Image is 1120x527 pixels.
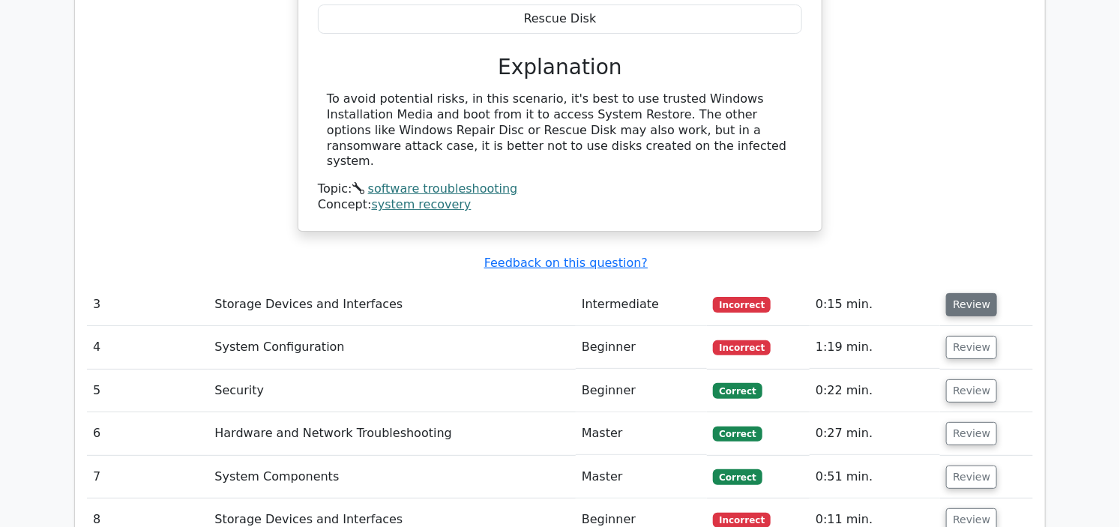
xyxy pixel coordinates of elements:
td: 6 [87,412,208,455]
td: 0:22 min. [810,370,940,412]
div: Topic: [318,181,802,197]
div: Concept: [318,197,802,213]
h3: Explanation [327,55,793,80]
td: Master [576,412,708,455]
td: 0:27 min. [810,412,940,455]
td: System Components [208,456,576,499]
td: 5 [87,370,208,412]
td: 7 [87,456,208,499]
td: Hardware and Network Troubleshooting [208,412,576,455]
td: 1:19 min. [810,326,940,369]
span: Correct [713,383,762,398]
button: Review [946,379,997,403]
td: Storage Devices and Interfaces [208,283,576,326]
span: Correct [713,427,762,442]
td: Intermediate [576,283,708,326]
span: Incorrect [713,340,771,355]
button: Review [946,293,997,316]
td: Beginner [576,326,708,369]
td: Security [208,370,576,412]
button: Review [946,336,997,359]
td: 0:15 min. [810,283,940,326]
div: Rescue Disk [318,4,802,34]
a: system recovery [372,197,472,211]
td: System Configuration [208,326,576,369]
button: Review [946,422,997,445]
td: 4 [87,326,208,369]
td: 3 [87,283,208,326]
td: Master [576,456,708,499]
span: Correct [713,469,762,484]
a: Feedback on this question? [484,256,648,270]
td: Beginner [576,370,708,412]
a: software troubleshooting [368,181,518,196]
span: Incorrect [713,297,771,312]
button: Review [946,466,997,489]
div: To avoid potential risks, in this scenario, it's best to use trusted Windows Installation Media a... [327,91,793,169]
td: 0:51 min. [810,456,940,499]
